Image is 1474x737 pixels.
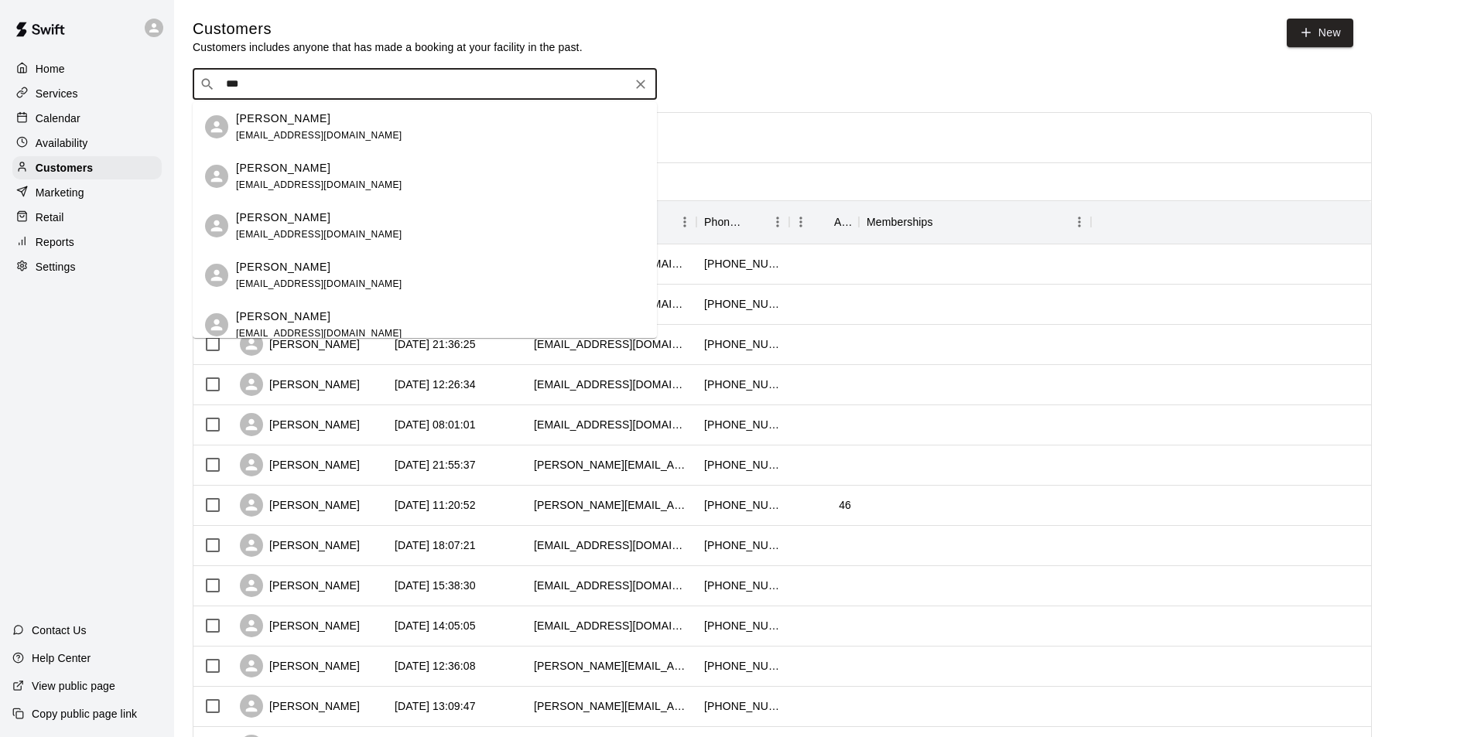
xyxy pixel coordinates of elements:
[704,578,781,593] div: +19134869355
[236,210,330,226] p: [PERSON_NAME]
[205,165,228,188] div: Brayden Bell
[704,658,781,674] div: +16205627816
[1287,19,1353,47] a: New
[704,497,781,513] div: +19134850830
[526,200,696,244] div: Email
[240,373,360,396] div: [PERSON_NAME]
[630,73,652,95] button: Clear
[240,574,360,597] div: [PERSON_NAME]
[240,333,360,356] div: [PERSON_NAME]
[12,57,162,80] a: Home
[240,694,360,718] div: [PERSON_NAME]
[36,86,78,101] p: Services
[704,457,781,473] div: +19135157429
[32,706,137,722] p: Copy public page link
[534,457,689,473] div: ryan.mccoskey@gmail.com
[834,200,851,244] div: Age
[812,211,834,233] button: Sort
[36,111,80,126] p: Calendar
[395,698,476,714] div: 2025-09-05 13:09:47
[12,107,162,130] a: Calendar
[32,678,115,694] p: View public page
[236,111,330,127] p: [PERSON_NAME]
[395,618,476,633] div: 2025-09-06 14:05:05
[240,654,360,677] div: [PERSON_NAME]
[240,453,360,476] div: [PERSON_NAME]
[395,537,476,553] div: 2025-09-06 18:07:21
[236,179,402,190] span: [EMAIL_ADDRESS][DOMAIN_NAME]
[236,130,402,141] span: [EMAIL_ADDRESS][DOMAIN_NAME]
[395,417,476,432] div: 2025-09-09 08:01:01
[704,256,781,271] div: +15734249282
[534,537,689,553] div: mcaloon79@gmail.com
[704,296,781,312] div: +12052769827
[236,278,402,289] span: [EMAIL_ADDRESS][DOMAIN_NAME]
[395,497,476,513] div: 2025-09-08 11:20:52
[32,650,91,666] p: Help Center
[534,497,689,513] div: jasen.barnes@gmail.com
[534,618,689,633] div: tbuckler5290@gmail.com
[839,497,851,513] div: 46
[236,259,330,275] p: [PERSON_NAME]
[12,82,162,105] a: Services
[1068,210,1091,234] button: Menu
[36,135,88,151] p: Availability
[789,210,812,234] button: Menu
[193,39,583,55] p: Customers includes anyone that has made a booking at your facility in the past.
[534,377,689,392] div: aschlie26@yahoo.com
[395,578,476,593] div: 2025-09-06 15:38:30
[236,309,330,325] p: [PERSON_NAME]
[36,160,93,176] p: Customers
[859,200,1091,244] div: Memberships
[12,230,162,254] a: Reports
[240,614,360,637] div: [PERSON_NAME]
[205,264,228,287] div: Brayden Cully
[704,537,781,553] div: +15126953862
[12,255,162,278] a: Settings
[704,377,781,392] div: +18162254938
[240,493,360,517] div: [PERSON_NAME]
[704,200,744,244] div: Phone Number
[36,185,84,200] p: Marketing
[205,313,228,336] div: Grayson Raiche
[744,211,766,233] button: Sort
[236,160,330,176] p: [PERSON_NAME]
[704,336,781,352] div: +17854774915
[12,181,162,204] a: Marketing
[36,259,76,275] p: Settings
[36,234,74,250] p: Reports
[205,214,228,237] div: Brian Bray
[534,698,689,714] div: sandra.destigter@gmail.com
[12,131,162,155] a: Availability
[933,211,955,233] button: Sort
[395,336,476,352] div: 2025-09-10 21:36:25
[867,200,933,244] div: Memberships
[534,336,689,352] div: ksmith089@gmail.com
[236,328,402,339] span: [EMAIL_ADDRESS][DOMAIN_NAME]
[534,578,689,593] div: adedwards7@gmail.com
[240,534,360,557] div: [PERSON_NAME]
[12,156,162,179] a: Customers
[696,200,789,244] div: Phone Number
[395,457,476,473] div: 2025-09-08 21:55:37
[193,69,657,100] div: Search customers by name or email
[193,19,583,39] h5: Customers
[36,61,65,77] p: Home
[534,417,689,432] div: chaseiwoods@gmail.com
[704,698,781,714] div: +19134243190
[236,229,402,240] span: [EMAIL_ADDRESS][DOMAIN_NAME]
[36,210,64,225] p: Retail
[395,658,476,674] div: 2025-09-06 12:36:08
[395,377,476,392] div: 2025-09-10 12:26:34
[789,200,859,244] div: Age
[704,417,781,432] div: +19138276083
[240,413,360,436] div: [PERSON_NAME]
[32,623,87,638] p: Contact Us
[534,658,689,674] div: jim.shetlar@kodiakls.com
